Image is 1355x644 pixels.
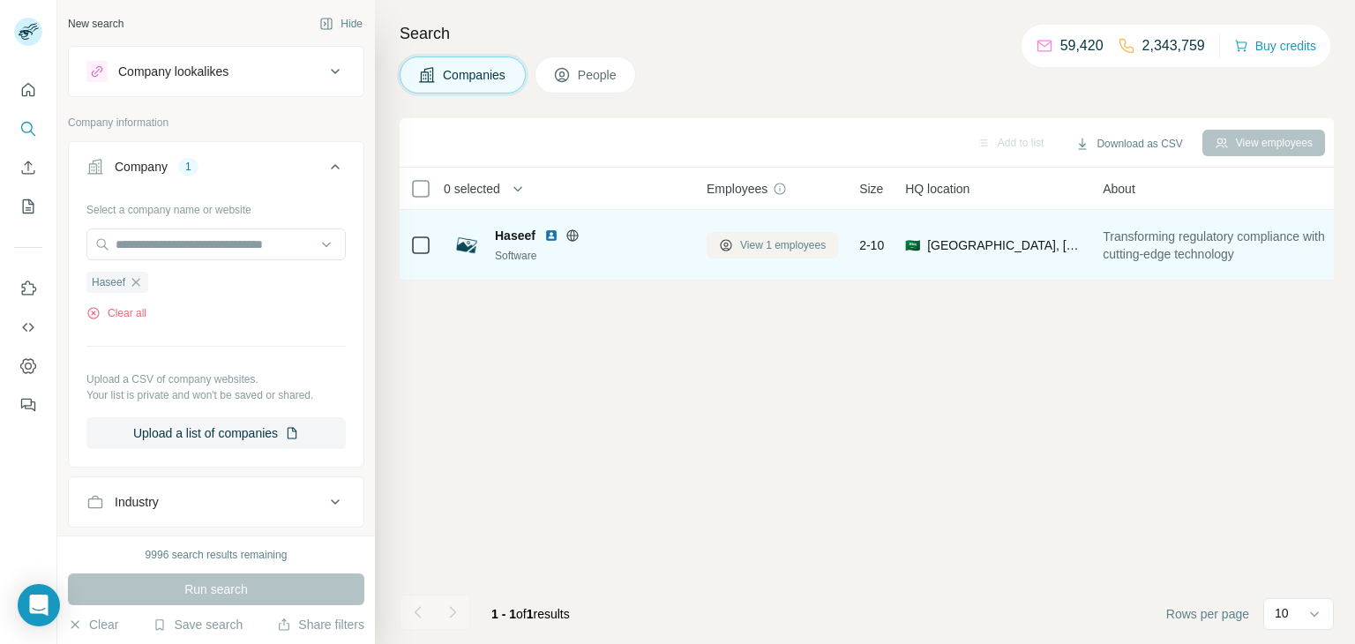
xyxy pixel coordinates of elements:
p: 59,420 [1060,35,1104,56]
div: 9996 search results remaining [146,547,288,563]
p: 2,343,759 [1142,35,1205,56]
button: Industry [69,481,363,523]
img: LinkedIn logo [544,228,558,243]
div: Industry [115,493,159,511]
h4: Search [400,21,1334,46]
span: Companies [443,66,507,84]
button: Clear all [86,305,146,321]
span: [GEOGRAPHIC_DATA], [GEOGRAPHIC_DATA] Region [927,236,1082,254]
p: Company information [68,115,364,131]
span: of [516,607,527,621]
div: Software [495,248,685,264]
span: People [578,66,618,84]
button: Dashboard [14,350,42,382]
button: Quick start [14,74,42,106]
button: Company lookalikes [69,50,363,93]
button: Enrich CSV [14,152,42,183]
span: Size [859,180,883,198]
div: New search [68,16,124,32]
button: Feedback [14,389,42,421]
button: Buy credits [1234,34,1316,58]
button: Hide [307,11,375,37]
span: 🇸🇦 [905,236,920,254]
span: 2-10 [859,236,884,254]
button: Company1 [69,146,363,195]
button: My lists [14,191,42,222]
span: 0 selected [444,180,500,198]
p: Your list is private and won't be saved or shared. [86,387,346,403]
button: Use Surfe API [14,311,42,343]
span: Haseef [495,227,535,244]
span: 1 [527,607,534,621]
img: Logo of Haseef [453,231,481,259]
div: Select a company name or website [86,195,346,218]
div: Company lookalikes [118,63,228,80]
button: Upload a list of companies [86,417,346,449]
span: Employees [707,180,767,198]
button: Save search [153,616,243,633]
span: results [491,607,570,621]
p: Upload a CSV of company websites. [86,371,346,387]
div: Company [115,158,168,176]
div: 1 [178,159,198,175]
button: Share filters [277,616,364,633]
button: Search [14,113,42,145]
p: 10 [1275,604,1289,622]
span: HQ location [905,180,969,198]
span: Haseef [92,274,125,290]
span: Rows per page [1166,605,1249,623]
button: View 1 employees [707,232,838,258]
button: Download as CSV [1063,131,1194,157]
div: Open Intercom Messenger [18,584,60,626]
button: Use Surfe on LinkedIn [14,273,42,304]
span: 1 - 1 [491,607,516,621]
span: About [1103,180,1135,198]
button: Clear [68,616,118,633]
span: View 1 employees [740,237,826,253]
